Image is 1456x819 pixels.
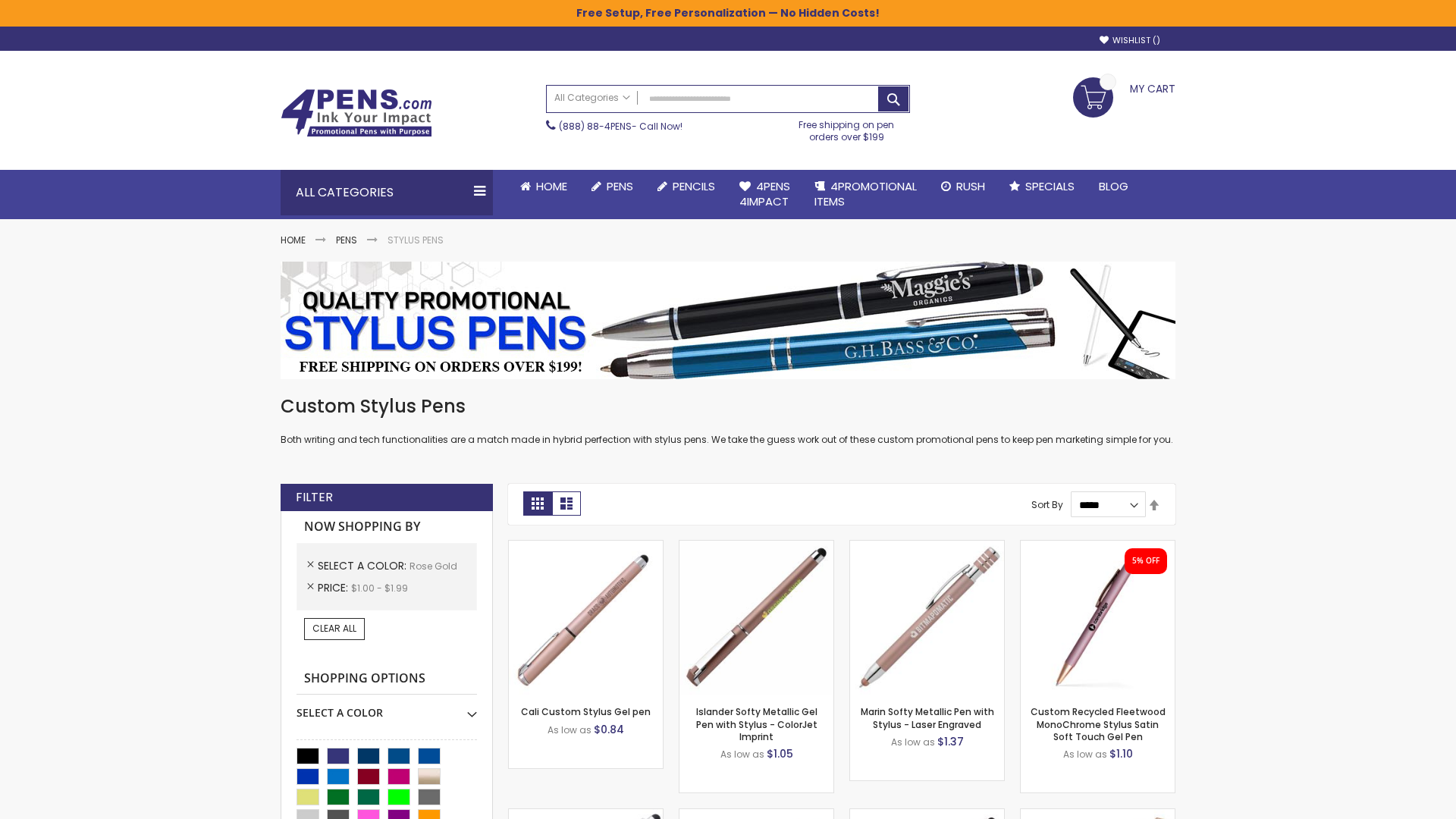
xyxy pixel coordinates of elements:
[388,234,444,246] strong: Stylus Pens
[318,580,351,595] span: Price
[281,234,306,246] a: Home
[802,170,929,219] a: 4PROMOTIONALITEMS
[281,394,1175,447] div: Both writing and tech functionalities are a match made in hybrid perfection with stylus pens. We ...
[1031,705,1166,742] a: Custom Recycled Fleetwood MonoChrome Stylus Satin Soft Touch Gel Pen
[559,120,682,133] span: - Call Now!
[720,748,764,761] span: As low as
[509,541,663,695] img: Cali Custom Stylus Gel pen-Rose Gold
[1099,178,1128,194] span: Blog
[679,541,833,695] img: Islander Softy Metallic Gel Pen with Stylus - ColorJet Imprint-Rose Gold
[850,540,1004,553] a: Marin Softy Metallic Pen with Stylus - Laser Engraved-Rose Gold
[521,705,651,718] a: Cali Custom Stylus Gel pen
[673,178,715,194] span: Pencils
[727,170,802,219] a: 4Pens4impact
[814,178,917,209] span: 4PROMOTIONAL ITEMS
[523,491,552,516] strong: Grid
[739,178,790,209] span: 4Pens 4impact
[1025,178,1075,194] span: Specials
[1109,746,1133,761] span: $1.10
[861,705,994,730] a: Marin Softy Metallic Pen with Stylus - Laser Engraved
[312,622,356,635] span: Clear All
[297,663,477,695] strong: Shopping Options
[297,695,477,720] div: Select A Color
[351,582,408,595] span: $1.00 - $1.99
[767,746,793,761] span: $1.05
[297,511,477,543] strong: Now Shopping by
[281,89,432,137] img: 4Pens Custom Pens and Promotional Products
[304,618,365,639] a: Clear All
[956,178,985,194] span: Rush
[1021,540,1175,553] a: Custom Recycled Fleetwood MonoChrome Stylus Satin Soft Touch Gel Pen-Rose Gold
[1021,541,1175,695] img: Custom Recycled Fleetwood MonoChrome Stylus Satin Soft Touch Gel Pen-Rose Gold
[997,170,1087,203] a: Specials
[281,170,493,215] div: All Categories
[1087,170,1141,203] a: Blog
[559,120,632,133] a: (888) 88-4PENS
[318,558,409,573] span: Select A Color
[281,262,1175,379] img: Stylus Pens
[929,170,997,203] a: Rush
[1132,556,1159,566] div: 5% OFF
[548,723,591,736] span: As low as
[1031,498,1063,511] label: Sort By
[547,86,638,111] a: All Categories
[336,234,357,246] a: Pens
[783,113,911,143] div: Free shipping on pen orders over $199
[409,560,457,573] span: Rose Gold
[891,736,935,748] span: As low as
[296,489,333,506] strong: Filter
[607,178,633,194] span: Pens
[508,170,579,203] a: Home
[554,92,630,104] span: All Categories
[1100,35,1160,46] a: Wishlist
[850,541,1004,695] img: Marin Softy Metallic Pen with Stylus - Laser Engraved-Rose Gold
[536,178,567,194] span: Home
[281,394,1175,419] h1: Custom Stylus Pens
[579,170,645,203] a: Pens
[645,170,727,203] a: Pencils
[594,722,624,737] span: $0.84
[696,705,817,742] a: Islander Softy Metallic Gel Pen with Stylus - ColorJet Imprint
[937,734,964,749] span: $1.37
[1063,748,1107,761] span: As low as
[679,540,833,553] a: Islander Softy Metallic Gel Pen with Stylus - ColorJet Imprint-Rose Gold
[509,540,663,553] a: Cali Custom Stylus Gel pen-Rose Gold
